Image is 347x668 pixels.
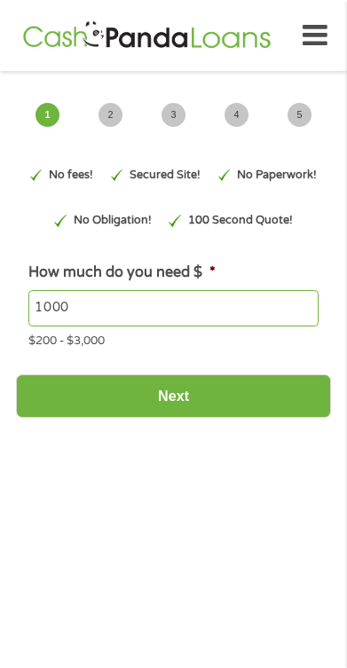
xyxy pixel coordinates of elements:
[49,167,93,184] p: No fees!
[225,103,248,127] span: 4
[20,20,275,52] img: GetLoanNow Logo
[162,103,185,127] span: 3
[28,326,318,350] div: $200 - $3,000
[16,374,331,418] input: Next
[130,167,201,184] p: Secured Site!
[99,103,122,127] span: 2
[288,103,312,127] span: 5
[74,212,152,229] p: No Obligation!
[237,167,317,184] p: No Paperwork!
[188,212,293,229] p: 100 Second Quote!
[35,103,59,127] span: 1
[28,263,215,282] label: How much do you need $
